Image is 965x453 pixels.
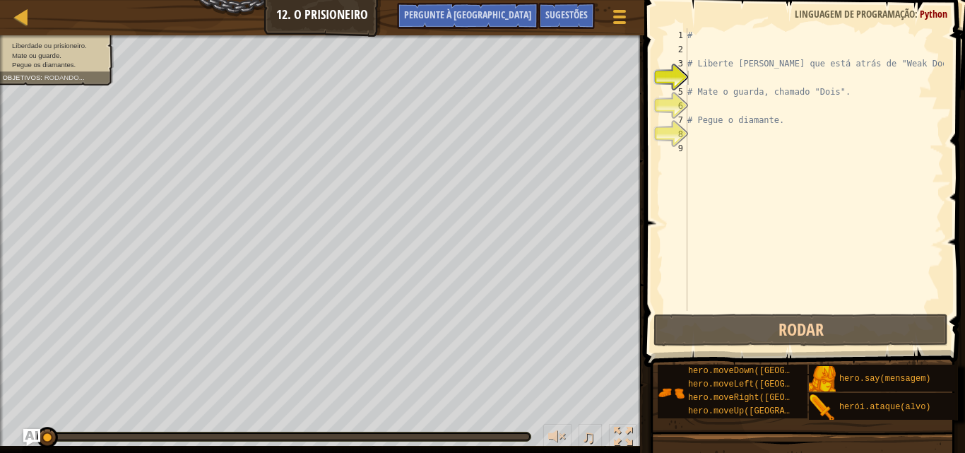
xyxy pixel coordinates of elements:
[678,143,683,153] font: 9
[688,406,841,416] font: hero.moveUp([GEOGRAPHIC_DATA])
[579,424,603,453] button: ♫
[23,429,40,446] button: Pergunte à IA
[45,74,85,82] font: Rodando...
[2,74,40,82] font: Objetivos
[545,8,588,21] font: Sugestões
[809,394,836,421] img: portrait.png
[12,52,61,59] font: Mate ou guarde.
[2,61,105,71] li: Pegue os diamantes.
[688,366,851,376] font: hero.moveDown([GEOGRAPHIC_DATA])
[795,7,915,20] font: Linguagem de programação
[915,7,918,20] font: :
[602,3,637,36] button: Mostrar menu do jogo
[678,87,683,97] font: 5
[404,8,531,21] font: Pergunte à [GEOGRAPHIC_DATA]
[2,42,105,52] li: Liberdade ou prisioneiro.
[839,374,931,384] font: hero.say(mensagem)
[609,424,637,453] button: Alternar tela cheia
[543,424,572,453] button: Ajuste de volume
[12,42,87,49] font: Liberdade ou prisioneiro.
[678,30,683,40] font: 1
[839,402,931,412] font: herói.ataque(alvo)
[920,7,947,20] font: Python
[688,380,851,389] font: hero.moveLeft([GEOGRAPHIC_DATA])
[658,380,685,406] img: portrait.png
[678,59,683,69] font: 3
[12,61,76,69] font: Pegue os diamantes.
[688,393,856,403] font: hero.moveRight([GEOGRAPHIC_DATA])
[40,74,42,82] font: :
[809,366,836,393] img: portrait.png
[397,3,538,29] button: Pergunte à IA
[678,45,683,54] font: 2
[678,115,683,125] font: 7
[653,314,948,346] button: Rodar
[2,51,105,61] li: Mate ou guarde.
[581,426,596,447] font: ♫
